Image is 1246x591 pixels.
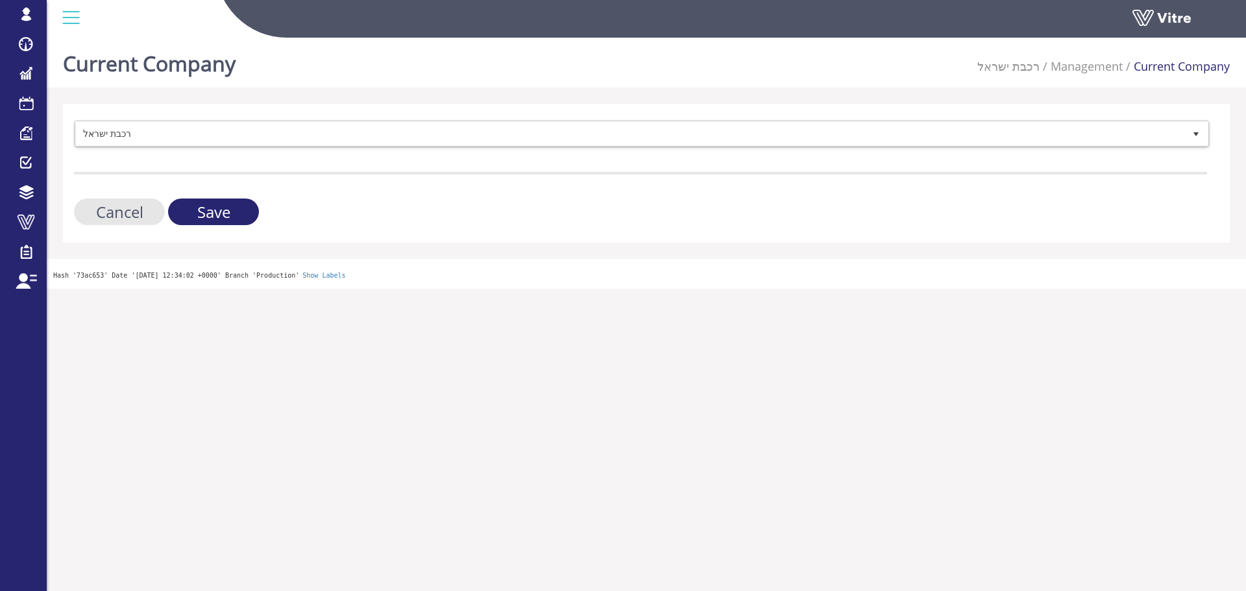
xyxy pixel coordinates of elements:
span: רכבת ישראל [76,122,1184,145]
span: Hash '73ac653' Date '[DATE] 12:34:02 +0000' Branch 'Production' [53,272,299,279]
h1: Current Company [63,32,236,88]
input: Cancel [74,199,165,225]
span: select [1184,122,1208,145]
li: Current Company [1123,58,1230,75]
li: Management [1040,58,1123,75]
input: Save [168,199,259,225]
a: רכבת ישראל [977,58,1040,74]
a: Show Labels [302,272,345,279]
